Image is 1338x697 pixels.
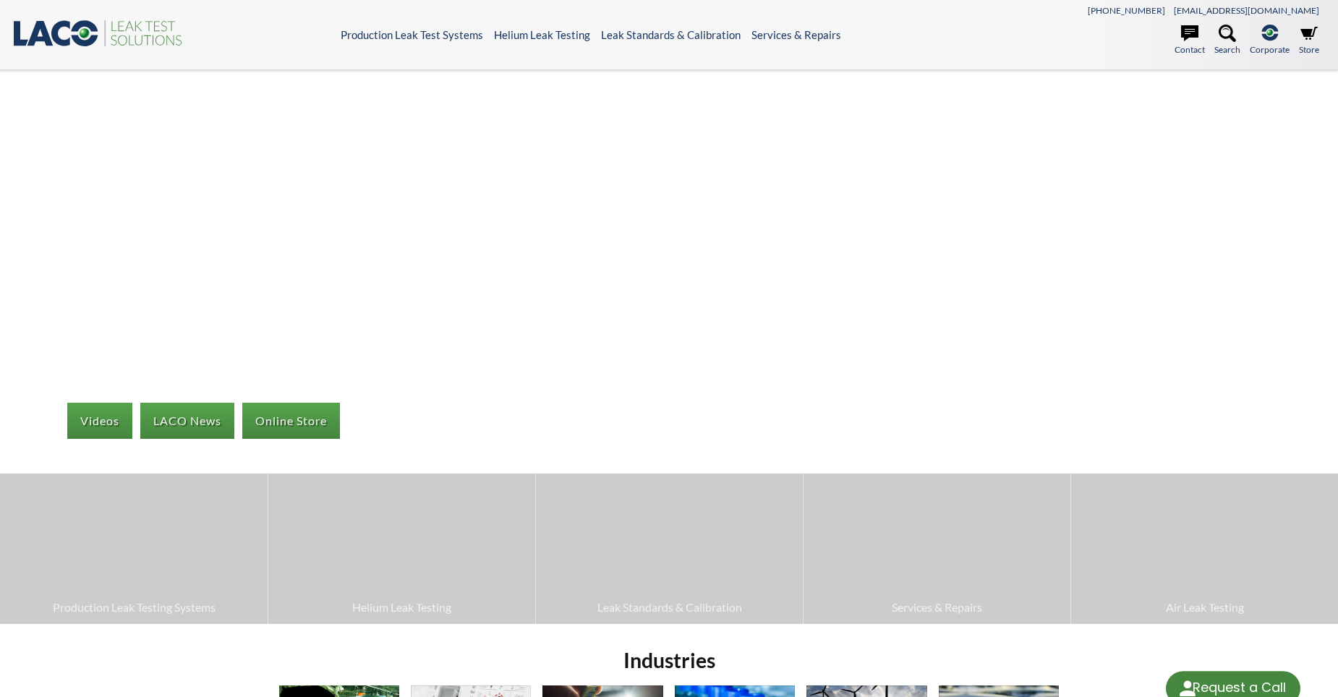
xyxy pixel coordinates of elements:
a: Helium Leak Testing [268,474,535,623]
a: Search [1214,25,1240,56]
a: Services & Repairs [751,28,841,41]
a: [PHONE_NUMBER] [1088,5,1165,16]
a: [EMAIL_ADDRESS][DOMAIN_NAME] [1174,5,1319,16]
span: Air Leak Testing [1078,598,1331,617]
a: Air Leak Testing [1071,474,1338,623]
a: Videos [67,403,132,439]
a: Leak Standards & Calibration [601,28,741,41]
span: Leak Standards & Calibration [543,598,796,617]
a: Contact [1175,25,1205,56]
a: Services & Repairs [804,474,1070,623]
span: Production Leak Testing Systems [7,598,260,617]
a: LACO News [140,403,234,439]
span: Corporate [1250,43,1290,56]
span: Services & Repairs [811,598,1063,617]
a: Helium Leak Testing [494,28,590,41]
a: Leak Standards & Calibration [536,474,803,623]
a: Production Leak Test Systems [341,28,483,41]
a: Store [1299,25,1319,56]
h2: Industries [273,647,1065,674]
a: Online Store [242,403,340,439]
span: Helium Leak Testing [276,598,528,617]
